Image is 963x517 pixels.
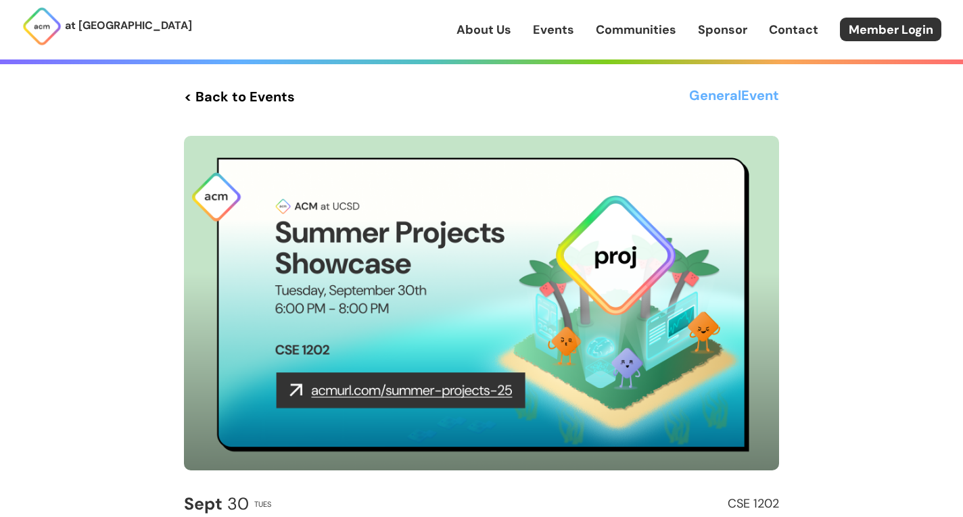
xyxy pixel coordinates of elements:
h2: CSE 1202 [488,497,779,511]
a: Member Login [840,18,941,41]
a: Sponsor [698,21,747,39]
b: Sept [184,493,222,515]
a: Communities [596,21,676,39]
a: at [GEOGRAPHIC_DATA] [22,6,192,47]
img: ACM Logo [22,6,62,47]
h2: Tues [254,500,271,508]
img: Event Cover Photo [184,136,779,470]
a: < Back to Events [184,84,295,109]
a: Contact [769,21,818,39]
a: About Us [456,21,511,39]
a: Events [533,21,574,39]
p: at [GEOGRAPHIC_DATA] [65,17,192,34]
h3: General Event [689,84,779,109]
h2: 30 [184,495,249,514]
